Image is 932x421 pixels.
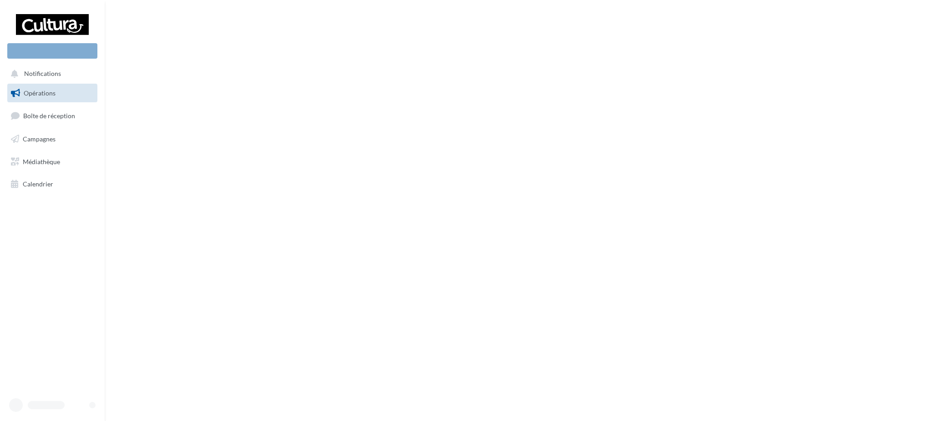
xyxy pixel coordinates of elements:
a: Boîte de réception [5,106,99,125]
span: Calendrier [23,180,53,188]
a: Calendrier [5,175,99,194]
span: Boîte de réception [23,112,75,120]
span: Notifications [24,70,61,78]
span: Opérations [24,89,56,97]
span: Campagnes [23,135,56,143]
span: Médiathèque [23,157,60,165]
a: Opérations [5,84,99,103]
a: Campagnes [5,130,99,149]
a: Médiathèque [5,152,99,171]
div: Nouvelle campagne [7,43,97,59]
